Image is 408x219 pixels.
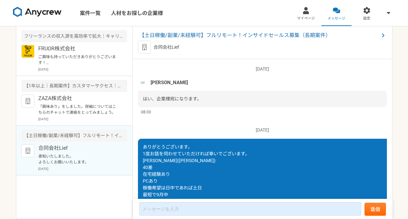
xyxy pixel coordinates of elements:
img: unnamed.png [138,78,148,87]
span: 設定 [363,16,370,21]
p: 承知いたしました。 よろしくお願いいたします。 [38,153,118,165]
p: ZAZA株式会社 [38,95,118,102]
img: default_org_logo-42cde973f59100197ec2c8e796e4974ac8490bb5b08a0eb061ff975e4574aa76.png [21,144,34,157]
p: ご興味も持っていただきありがとうございます！ FRUOR株式会社の[PERSON_NAME]です。 ぜひ一度オンラインにて詳細のご説明がでできればと思っております。 〜〜〜〜〜〜〜〜〜〜〜〜〜〜... [38,54,118,66]
span: マイページ [297,16,315,21]
p: 合同会社Lief [154,44,179,51]
div: 【1年以上｜長期案件】カスタマーサクセス｜法人営業経験1年〜｜フルリモ◎ [21,80,127,92]
img: default_org_logo-42cde973f59100197ec2c8e796e4974ac8490bb5b08a0eb061ff975e4574aa76.png [21,95,34,108]
div: 【土日稼働/副業/未経験可】フルリモート！インサイドセールス募集（長期案件） [21,130,127,142]
span: [PERSON_NAME] [151,79,188,86]
p: 合同会社Lief [38,144,118,152]
p: [DATE] [38,117,127,122]
p: [DATE] [138,66,387,72]
span: 【土日稼働/副業/未経験可】フルリモート！インサイドセールス募集（長期案件） [139,32,379,39]
span: ありがとうございます。 1度お話を伺わせていただければ幸いでございます。 [PERSON_NAME]([PERSON_NAME]) 40差 在宅経験あり PCあり 稼働希望は日中であれば土日 最... [143,144,250,211]
p: FRUOR株式会社 [38,45,118,53]
p: [DATE] [138,127,387,134]
img: default_org_logo-42cde973f59100197ec2c8e796e4974ac8490bb5b08a0eb061ff975e4574aa76.png [138,41,151,54]
span: メッセージ [328,16,345,21]
span: 08:33 [141,109,151,115]
button: 送信 [365,203,386,216]
img: 8DqYSo04kwAAAAASUVORK5CYII= [13,7,62,17]
p: [DATE] [38,166,127,171]
span: はい、企業様宛になります。 [143,96,202,101]
div: フリーランスの収入源を高効率で拡大｜キャリアアドバイザー（完全リモート） [21,30,127,42]
p: [DATE] [38,67,127,72]
p: 「興味あり」をしました。詳細についてはこちらのチャットで連絡をとってみましょう。 [38,104,118,115]
img: FRUOR%E3%83%AD%E3%82%B3%E3%82%99.png [21,45,34,58]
